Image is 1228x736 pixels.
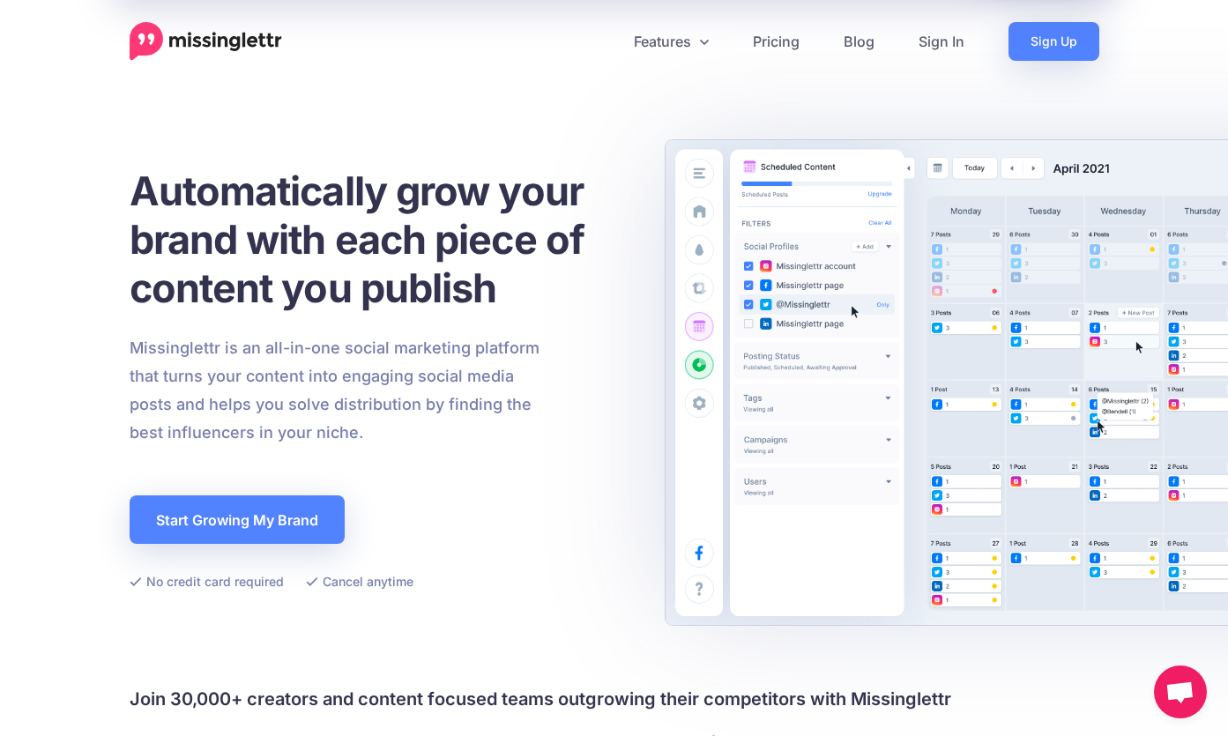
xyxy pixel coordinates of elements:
[1154,665,1207,718] div: Open chat
[731,22,822,61] a: Pricing
[1008,22,1099,61] a: Sign Up
[822,22,897,61] a: Blog
[130,22,282,61] a: Home
[130,334,540,447] p: Missinglettr is an all-in-one social marketing platform that turns your content into engaging soc...
[130,685,1099,713] h4: Join 30,000+ creators and content focused teams outgrowing their competitors with Missinglettr
[897,22,986,61] a: Sign In
[130,570,284,592] li: No credit card required
[130,495,345,544] a: Start Growing My Brand
[130,167,628,312] h1: Automatically grow your brand with each piece of content you publish
[306,570,413,592] li: Cancel anytime
[612,22,731,61] a: Features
